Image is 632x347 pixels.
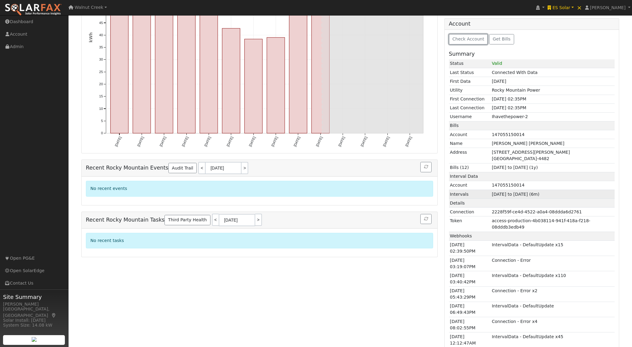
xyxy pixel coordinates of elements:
[449,256,491,271] td: [DATE] 03:19:07PM
[590,5,626,10] span: [PERSON_NAME]
[491,256,615,271] td: Connection - Error
[452,37,484,41] span: Check Account
[99,82,103,86] text: 20
[136,136,144,147] text: [DATE]
[200,5,218,133] rect: onclick=""
[491,181,615,190] td: 147055150014
[449,172,491,181] td: Interval Data
[75,5,103,10] span: Walnut Creek
[3,301,65,307] div: [PERSON_NAME]
[99,107,103,110] text: 10
[449,21,471,27] h5: Account
[491,77,615,86] td: [DATE]
[449,103,491,112] td: Last Connection
[449,163,491,172] td: Bills (12)
[164,215,210,225] a: Third Party Health
[293,136,301,147] text: [DATE]
[449,51,615,57] h5: Summary
[449,216,491,232] td: Token
[449,139,491,148] td: Name
[99,70,103,74] text: 25
[168,163,197,173] a: Audit Trail
[203,136,211,147] text: [DATE]
[133,5,151,133] rect: onclick=""
[449,199,491,208] td: Details
[491,148,615,163] td: [STREET_ADDRESS][PERSON_NAME] [GEOGRAPHIC_DATA]-4482
[449,232,491,240] td: Webhooks
[101,131,103,135] text: 0
[449,190,491,199] td: Intervals
[212,214,219,226] a: <
[491,286,615,302] td: Connection - Error x2
[114,136,122,147] text: [DATE]
[3,317,65,324] div: Solar Install: [DATE]
[449,302,491,317] td: [DATE] 06:49:43PM
[449,181,491,190] td: Account
[315,136,323,147] text: [DATE]
[449,95,491,103] td: First Connection
[5,3,62,16] img: SolarFax
[405,136,413,147] text: [DATE]
[242,162,248,174] a: >
[491,302,615,317] td: IntervalData - DefaultUpdate
[449,271,491,286] td: [DATE] 03:40:42PM
[89,33,93,43] text: kWh
[449,112,491,121] td: Username
[491,271,615,286] td: IntervalData - DefaultUpdate x110
[3,293,65,301] span: Site Summary
[491,68,615,77] td: Connected With Data
[491,317,615,332] td: Connection - Error x4
[101,119,103,123] text: 5
[51,313,57,318] a: Map
[449,59,491,68] td: Status
[86,181,433,196] div: No recent events
[226,136,234,147] text: [DATE]
[86,233,433,248] div: No recent tasks
[449,77,491,86] td: First Data
[493,37,510,41] span: Get Bills
[99,21,103,25] text: 45
[449,286,491,302] td: [DATE] 05:43:29PM
[360,136,368,147] text: [DATE]
[420,162,432,172] button: Refresh
[491,190,615,199] td: [DATE] to [DATE] (6m)
[491,112,615,121] td: Ihavethepower-2
[382,136,390,147] text: [DATE]
[491,95,615,103] td: [DATE] 02:35PM
[449,130,491,139] td: Account
[420,214,432,224] button: Refresh
[255,214,262,226] a: >
[99,95,103,98] text: 15
[491,240,615,256] td: IntervalData - DefaultUpdate x15
[491,86,615,95] td: Rocky Mountain Power
[99,33,103,37] text: 40
[489,34,514,44] button: Get Bills
[3,306,65,319] div: [GEOGRAPHIC_DATA], [GEOGRAPHIC_DATA]
[491,216,615,232] td: access-production-4b038114-941f-418a-f218-08dddb3edb49
[99,46,103,49] text: 35
[181,136,189,147] text: [DATE]
[491,130,615,139] td: 147055150014
[270,136,278,147] text: [DATE]
[267,37,285,133] rect: onclick=""
[449,148,491,163] td: Address
[449,68,491,77] td: Last Status
[449,86,491,95] td: Utility
[491,208,615,216] td: 2228f59f-ce4d-4522-a0a4-08ddda6d2761
[491,59,615,68] td: Valid
[449,317,491,332] td: [DATE] 08:02:55PM
[449,240,491,256] td: [DATE] 02:39:50PM
[338,136,346,147] text: [DATE]
[553,5,570,10] span: ES Solar
[449,34,488,44] button: Check Account
[3,322,65,328] div: System Size: 14.08 kW
[86,214,433,226] h5: Recent Rocky Mountain Tasks
[159,136,167,147] text: [DATE]
[198,162,205,174] a: <
[491,103,615,112] td: [DATE] 02:35PM
[245,39,263,133] rect: onclick=""
[449,121,491,130] td: Bills
[99,58,103,61] text: 30
[248,136,256,147] text: [DATE]
[577,4,582,11] span: ×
